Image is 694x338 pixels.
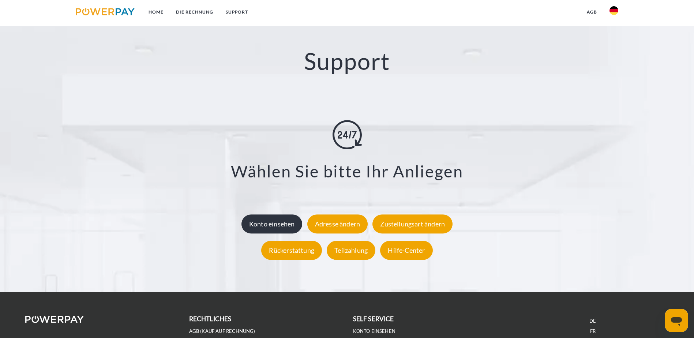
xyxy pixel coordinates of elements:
a: DE [589,318,596,324]
a: DIE RECHNUNG [170,5,220,19]
div: Rückerstattung [261,241,322,260]
div: Hilfe-Center [380,241,432,260]
a: Adresse ändern [305,220,370,228]
a: Konto einsehen [353,328,396,334]
a: AGB (Kauf auf Rechnung) [189,328,255,334]
b: self service [353,315,394,323]
a: Zustellungsart ändern [371,220,454,228]
a: SUPPORT [220,5,254,19]
img: de [609,6,618,15]
img: logo-powerpay-white.svg [25,316,84,323]
b: rechtliches [189,315,232,323]
a: Konto einsehen [240,220,304,228]
h3: Wählen Sie bitte Ihr Anliegen [44,161,650,182]
div: Zustellungsart ändern [372,214,453,233]
img: online-shopping.svg [333,120,362,150]
div: Konto einsehen [241,214,303,233]
a: Teilzahlung [325,246,377,254]
a: Rückerstattung [259,246,324,254]
a: FR [590,328,596,334]
a: agb [581,5,603,19]
img: logo-powerpay.svg [76,8,135,15]
div: Teilzahlung [327,241,375,260]
div: Adresse ändern [307,214,368,233]
a: Hilfe-Center [378,246,434,254]
iframe: Schaltfläche zum Öffnen des Messaging-Fensters [665,309,688,332]
a: Home [142,5,170,19]
h2: Support [35,47,659,76]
